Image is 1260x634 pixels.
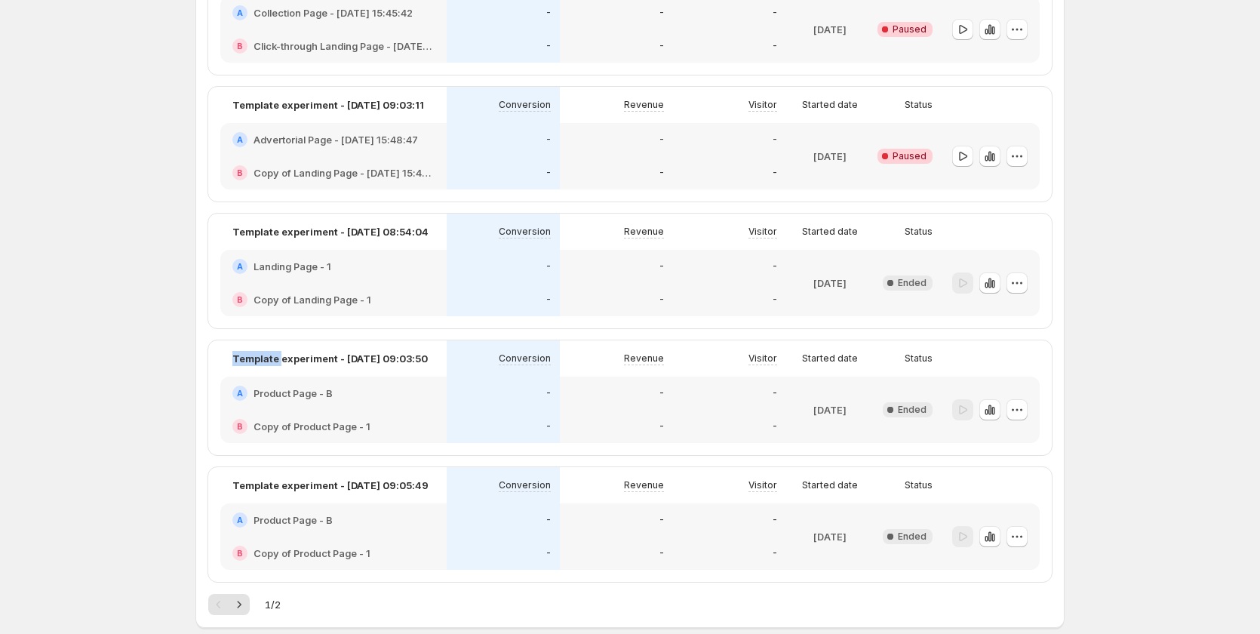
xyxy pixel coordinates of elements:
[905,479,933,491] p: Status
[237,549,243,558] h2: B
[624,99,664,111] p: Revenue
[254,546,370,561] h2: Copy of Product Page - 1
[208,594,250,615] nav: Pagination
[546,260,551,272] p: -
[237,168,243,177] h2: B
[546,420,551,432] p: -
[254,132,418,147] h2: Advertorial Page - [DATE] 15:48:47
[546,40,551,52] p: -
[546,547,551,559] p: -
[237,516,243,525] h2: A
[773,7,777,19] p: -
[229,594,250,615] button: Next
[237,295,243,304] h2: B
[773,40,777,52] p: -
[546,134,551,146] p: -
[893,23,927,35] span: Paused
[813,529,847,544] p: [DATE]
[232,351,428,366] p: Template experiment - [DATE] 09:03:50
[254,5,413,20] h2: Collection Page - [DATE] 15:45:42
[813,22,847,37] p: [DATE]
[659,134,664,146] p: -
[659,547,664,559] p: -
[254,259,331,274] h2: Landing Page - 1
[773,134,777,146] p: -
[802,226,858,238] p: Started date
[624,226,664,238] p: Revenue
[905,99,933,111] p: Status
[232,478,429,493] p: Template experiment - [DATE] 09:05:49
[898,531,927,543] span: Ended
[905,226,933,238] p: Status
[237,422,243,431] h2: B
[748,479,777,491] p: Visitor
[546,387,551,399] p: -
[813,275,847,291] p: [DATE]
[499,352,551,365] p: Conversion
[499,479,551,491] p: Conversion
[905,352,933,365] p: Status
[546,7,551,19] p: -
[546,294,551,306] p: -
[802,479,858,491] p: Started date
[773,387,777,399] p: -
[546,514,551,526] p: -
[813,402,847,417] p: [DATE]
[237,135,243,144] h2: A
[254,165,435,180] h2: Copy of Landing Page - [DATE] 15:41:07
[237,8,243,17] h2: A
[893,150,927,162] span: Paused
[659,260,664,272] p: -
[748,352,777,365] p: Visitor
[659,514,664,526] p: -
[624,352,664,365] p: Revenue
[773,260,777,272] p: -
[499,99,551,111] p: Conversion
[232,97,424,112] p: Template experiment - [DATE] 09:03:11
[265,597,281,612] span: 1 / 2
[546,167,551,179] p: -
[659,420,664,432] p: -
[773,420,777,432] p: -
[254,38,435,54] h2: Click-through Landing Page - [DATE] 15:46:31
[802,352,858,365] p: Started date
[773,547,777,559] p: -
[237,262,243,271] h2: A
[748,99,777,111] p: Visitor
[659,387,664,399] p: -
[254,512,333,528] h2: Product Page - B
[254,292,371,307] h2: Copy of Landing Page - 1
[624,479,664,491] p: Revenue
[898,277,927,289] span: Ended
[773,167,777,179] p: -
[499,226,551,238] p: Conversion
[773,294,777,306] p: -
[802,99,858,111] p: Started date
[237,42,243,51] h2: B
[659,167,664,179] p: -
[813,149,847,164] p: [DATE]
[254,419,370,434] h2: Copy of Product Page - 1
[898,404,927,416] span: Ended
[659,40,664,52] p: -
[659,7,664,19] p: -
[237,389,243,398] h2: A
[748,226,777,238] p: Visitor
[659,294,664,306] p: -
[232,224,429,239] p: Template experiment - [DATE] 08:54:04
[773,514,777,526] p: -
[254,386,333,401] h2: Product Page - B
